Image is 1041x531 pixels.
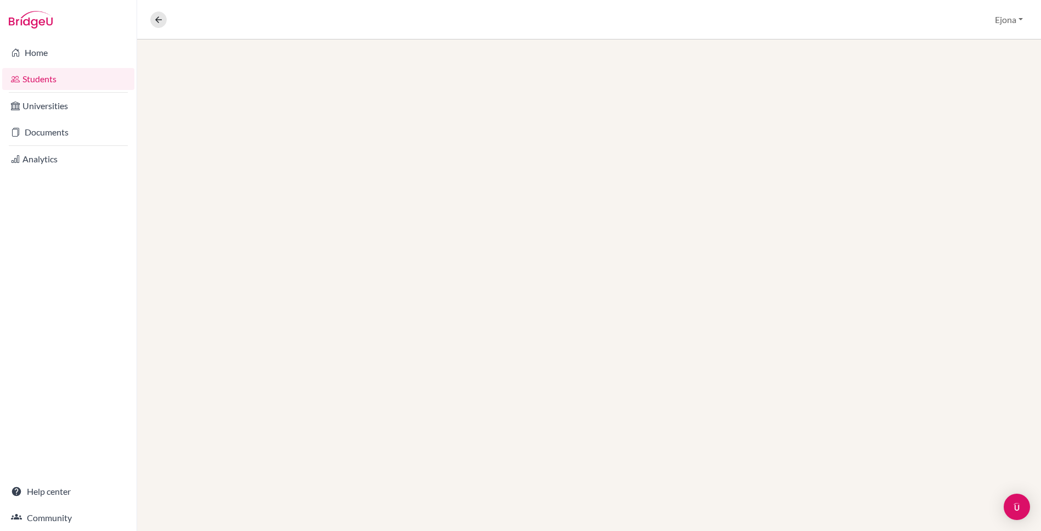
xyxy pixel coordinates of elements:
[2,507,134,529] a: Community
[9,11,53,29] img: Bridge-U
[990,9,1028,30] button: Ejona
[1004,494,1030,520] div: Open Intercom Messenger
[2,42,134,64] a: Home
[2,148,134,170] a: Analytics
[2,95,134,117] a: Universities
[2,481,134,502] a: Help center
[2,121,134,143] a: Documents
[2,68,134,90] a: Students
